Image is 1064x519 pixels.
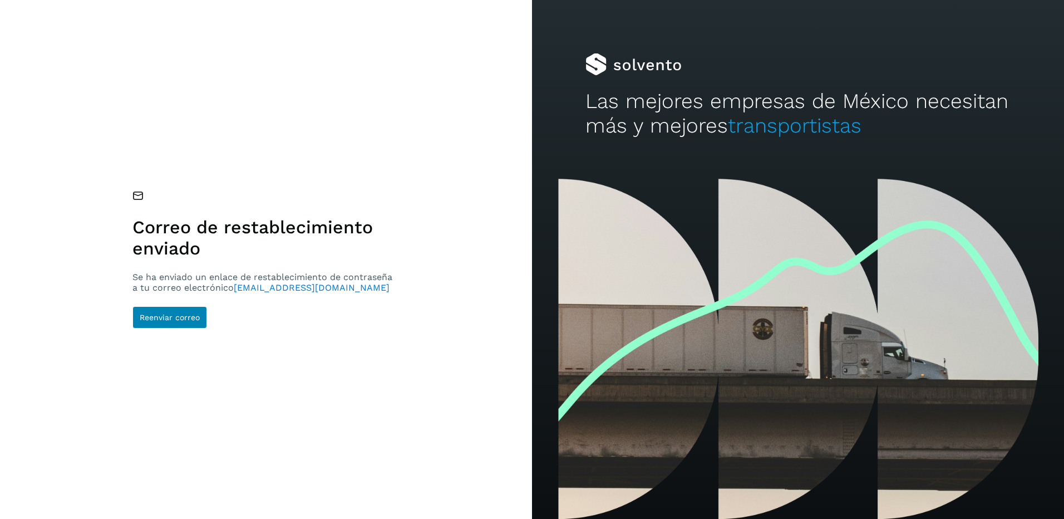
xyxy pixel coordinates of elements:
[140,314,200,321] span: Reenviar correo
[728,114,861,138] span: transportistas
[132,272,397,293] p: Se ha enviado un enlace de restablecimiento de contraseña a tu correo electrónico
[132,306,207,329] button: Reenviar correo
[234,282,390,293] span: [EMAIL_ADDRESS][DOMAIN_NAME]
[132,217,397,259] h1: Correo de restablecimiento enviado
[585,89,1011,139] h2: Las mejores empresas de México necesitan más y mejores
